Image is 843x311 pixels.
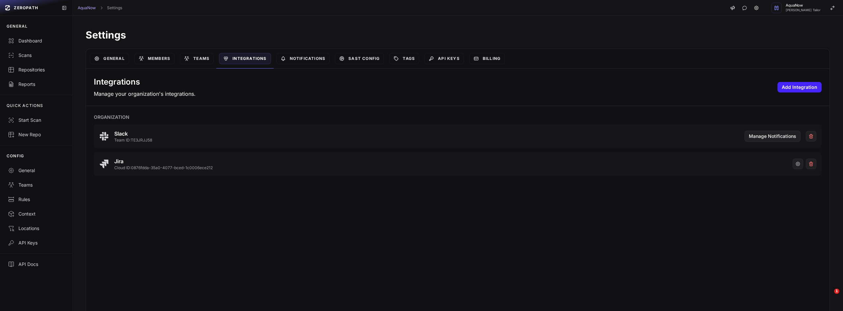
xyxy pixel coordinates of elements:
a: SAST Config [335,53,384,64]
a: General [90,53,129,64]
p: Team ID: TE3JRJJ58 [114,138,152,143]
a: Members [134,53,175,64]
h3: Slack [114,130,152,138]
p: QUICK ACTIONS [7,103,43,108]
a: Integrations [219,53,271,64]
div: Scans [8,52,64,59]
span: [PERSON_NAME] Tailor [786,9,821,12]
button: Manage Notifications [745,131,801,142]
span: 1 [834,289,839,294]
p: Manage your organization's integrations. [94,90,196,98]
iframe: Intercom live chat [821,289,836,304]
button: Add Integration [777,82,822,92]
div: Start Scan [8,117,64,123]
p: CONFIG [7,153,24,159]
div: API Keys [8,240,64,246]
h3: Organization [94,114,822,120]
div: Rules [8,196,64,203]
a: Billing [469,53,505,64]
a: Teams [180,53,214,64]
a: Settings [107,5,122,11]
a: Notifications [276,53,330,64]
div: New Repo [8,131,64,138]
a: API Keys [424,53,464,64]
a: AquaNow [78,5,96,11]
svg: chevron right, [99,6,104,10]
span: AquaNow [786,4,821,7]
div: Reports [8,81,64,88]
a: Tags [389,53,419,64]
h2: Integrations [94,77,196,87]
div: Dashboard [8,38,64,44]
p: Cloud ID: 0876fdda-35a0-4077-bced-1c0006ece212 [114,165,213,170]
div: Repositories [8,66,64,73]
div: Locations [8,225,64,232]
div: API Docs [8,261,64,268]
div: General [8,167,64,174]
span: Manage Notifications [749,133,796,140]
div: Context [8,211,64,217]
h3: Jira [114,157,213,165]
a: ZEROPATH [3,3,56,13]
span: ZEROPATH [14,5,38,11]
nav: breadcrumb [78,5,122,11]
p: GENERAL [7,24,28,29]
div: Teams [8,182,64,188]
h1: Settings [86,29,830,41]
